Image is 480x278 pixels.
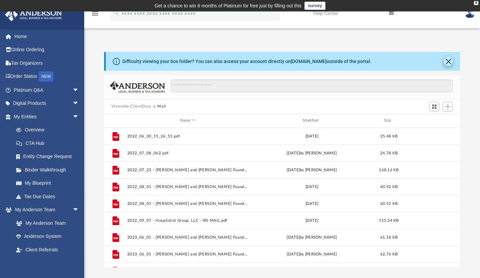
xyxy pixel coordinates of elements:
[5,110,89,123] a: My Entitiesarrow_drop_down
[113,9,120,17] i: search
[3,8,64,21] img: Anderson Advisors Platinum Portal
[5,83,89,97] a: Platinum Q&Aarrow_drop_down
[251,200,373,207] div: [DATE]
[127,118,248,124] div: Name
[5,30,89,43] a: Home
[379,168,398,172] span: 168.16 KB
[443,102,453,111] button: Add
[380,185,397,188] span: 60.92 KB
[39,71,54,82] div: NEW
[107,118,124,124] div: id
[5,43,89,57] a: Online Ordering
[9,150,89,163] a: Entity Change Request
[251,234,373,240] div: [DATE] by [PERSON_NAME]
[9,230,86,243] a: Anderson System
[380,202,397,205] span: 60.52 KB
[251,167,373,173] div: [DATE] by [PERSON_NAME]
[405,118,452,124] div: id
[5,56,89,70] a: Tax Organizers
[127,252,248,256] button: 2023_06_01 - [PERSON_NAME] and [PERSON_NAME] Foundation - IRS Mail (2).pdf
[157,103,166,110] button: Mail
[380,151,397,155] span: 24.78 KB
[380,252,397,256] span: 62.76 KB
[111,103,151,110] button: Viewable-ClientDocs
[465,8,475,18] img: User Pic
[72,83,86,97] span: arrow_drop_down
[380,235,397,239] span: 61.18 KB
[251,217,373,223] div: [DATE]
[91,13,99,18] a: menu
[429,102,440,111] button: Switch to Grid View
[171,80,453,92] input: Search files and folders
[127,218,248,222] button: 2022_09_07 - Hospitalist Group, LLC - IRS MAIL.pdf
[155,2,302,10] div: Get a chance to win 6 months of Platinum for free just by filling out this
[251,150,373,156] div: [DATE] by [PERSON_NAME]
[251,184,373,190] div: [DATE]
[9,123,89,137] a: Overview
[305,2,325,10] a: survey
[9,177,86,190] a: My Blueprint
[9,243,86,256] a: Client Referrals
[251,133,373,139] div: [DATE]
[72,110,86,124] span: arrow_drop_down
[9,163,89,177] a: Binder Walkthrough
[251,118,372,124] div: Modified
[375,118,402,124] div: Size
[127,151,248,155] button: 2022_07_08_062.pdf
[9,216,83,230] a: My Anderson Team
[9,190,89,203] a: Tax Due Dates
[72,97,86,111] span: arrow_drop_down
[380,134,397,138] span: 25.48 KB
[251,251,373,257] div: [DATE] by [PERSON_NAME]
[474,1,478,5] div: close
[72,203,86,217] span: arrow_drop_down
[444,57,453,66] button: Close
[127,167,248,172] button: 2022_07_23 - [PERSON_NAME] and [PERSON_NAME] Foundation - IRS MAIL.pdf
[9,136,89,150] a: CTA Hub
[379,218,398,222] span: 115.34 KB
[127,184,248,189] button: 2022_08_01 - [PERSON_NAME] and [PERSON_NAME] Foundation - IRS Mail (2).pdf
[91,9,99,18] i: menu
[127,134,248,138] button: 2022_06_30_15_26_51.pdf
[127,235,248,239] button: 2023_06_01 - [PERSON_NAME] and [PERSON_NAME] Foundation - IRS Mail (1).pdf
[5,203,86,217] a: My Anderson Teamarrow_drop_down
[291,59,327,64] a: [DOMAIN_NAME]
[122,58,372,65] div: Difficulty viewing your box folder? You can also access your account directly on outside of the p...
[5,70,89,84] a: Order StatusNEW
[104,128,460,268] div: grid
[127,201,248,206] button: 2022_08_01 - [PERSON_NAME] and [PERSON_NAME] Foundation - IRS Mail.pdf
[5,97,89,110] a: Digital Productsarrow_drop_down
